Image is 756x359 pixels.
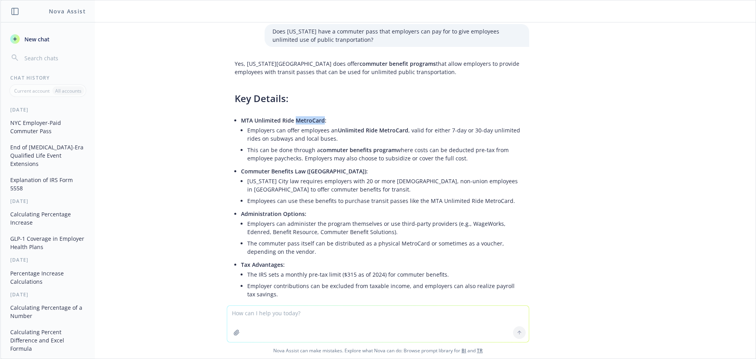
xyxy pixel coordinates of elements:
[7,173,89,195] button: Explanation of IRS Form 5558
[247,218,521,238] li: Employers can administer the program themselves or use third-party providers (e.g., WageWorks, Ed...
[7,232,89,253] button: GLP-1 Coverage in Employer Health Plans
[241,117,326,124] span: MTA Unlimited Ride MetroCard:
[241,210,306,218] span: Administration Options:
[1,106,95,113] div: [DATE]
[338,126,408,134] span: Unlimited Ride MetroCard
[7,301,89,322] button: Calculating Percentage of a Number
[7,267,89,288] button: Percentage Increase Calculations
[247,195,521,206] li: Employees can use these benefits to purchase transit passes like the MTA Unlimited Ride MetroCard.
[7,208,89,229] button: Calculating Percentage Increase
[247,125,521,144] li: Employers can offer employees an , valid for either 7-day or 30-day unlimited rides on subways an...
[247,280,521,300] li: Employer contributions can be excluded from taxable income, and employers can also realize payrol...
[23,52,85,63] input: Search chats
[320,146,397,154] span: commuter benefits program
[235,60,521,76] p: Yes, [US_STATE][GEOGRAPHIC_DATA] does offer that allow employers to provide employees with transi...
[461,347,466,354] a: BI
[272,27,521,44] p: Does [US_STATE] have a commuter pass that employers can pay for to give employees unlimited use o...
[7,326,89,355] button: Calculating Percent Difference and Excel Formula
[1,291,95,298] div: [DATE]
[247,144,521,164] li: This can be done through a where costs can be deducted pre-tax from employee paychecks. Employers...
[4,342,752,359] span: Nova Assist can make mistakes. Explore what Nova can do: Browse prompt library for and
[49,7,86,15] h1: Nova Assist
[241,261,285,268] span: Tax Advantages:
[1,257,95,263] div: [DATE]
[247,269,521,280] li: The IRS sets a monthly pre-tax limit ($315 as of 2024) for commuter benefits.
[7,116,89,138] button: NYC Employer-Paid Commuter Pass
[247,238,521,257] li: The commuter pass itself can be distributed as a physical MetroCard or sometimes as a voucher, de...
[55,87,82,94] p: All accounts
[23,35,50,43] span: New chat
[7,141,89,170] button: End of [MEDICAL_DATA]-Era Qualified Life Event Extensions
[359,60,436,67] span: commuter benefit programs
[14,87,50,94] p: Current account
[241,167,368,175] span: Commuter Benefits Law ([GEOGRAPHIC_DATA]):
[235,92,521,105] h3: Key Details:
[1,198,95,205] div: [DATE]
[1,74,95,81] div: Chat History
[477,347,483,354] a: TR
[247,175,521,195] li: [US_STATE] City law requires employers with 20 or more [DEMOGRAPHIC_DATA], non-union employees in...
[7,32,89,46] button: New chat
